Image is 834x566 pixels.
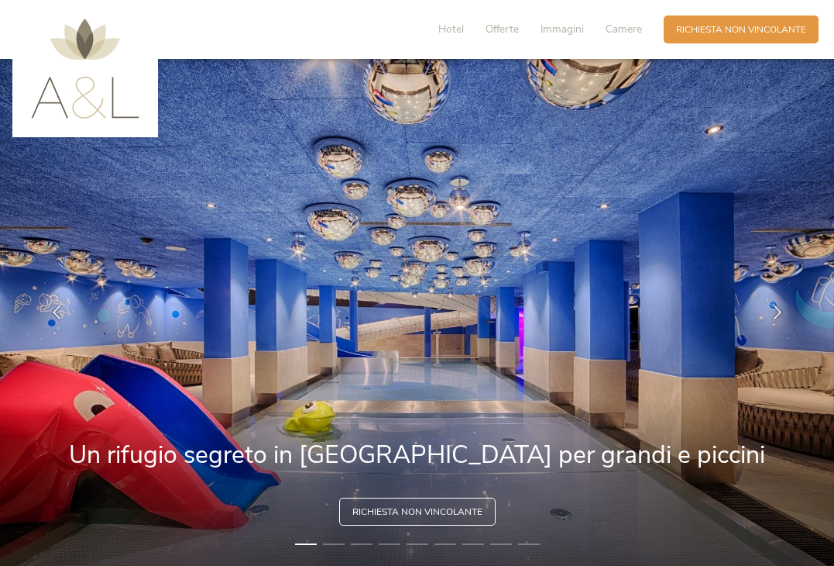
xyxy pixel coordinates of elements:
span: Camere [606,22,642,36]
span: Immagini [541,22,584,36]
span: Richiesta non vincolante [352,506,482,519]
span: Offerte [486,22,519,36]
span: Hotel [438,22,464,36]
span: Richiesta non vincolante [676,23,806,36]
img: AMONTI & LUNARIS Wellnessresort [31,19,139,119]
